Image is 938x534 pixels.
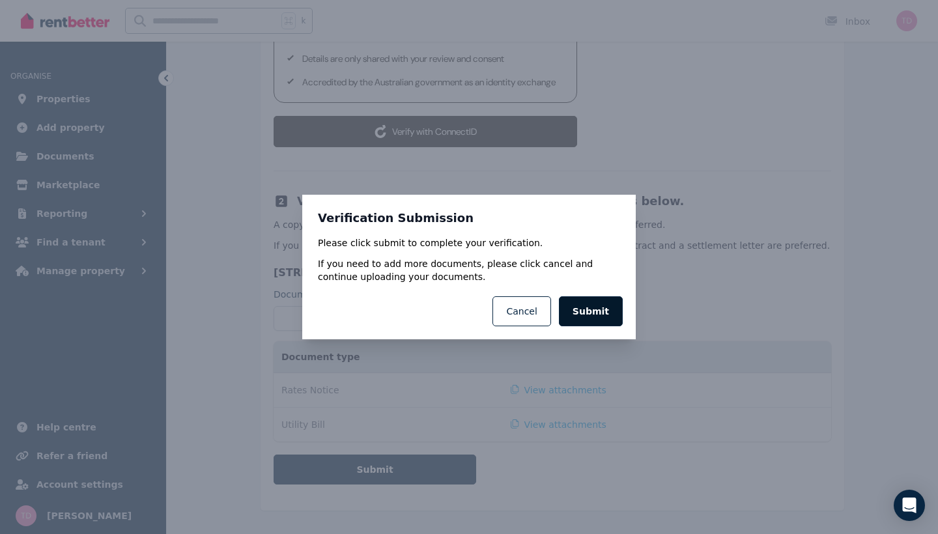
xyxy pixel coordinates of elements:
[492,296,550,326] button: Cancel
[318,257,620,283] p: If you need to add more documents, please click cancel and continue uploading your documents.
[318,210,620,226] h3: Verification Submission
[559,296,623,326] button: Submit
[894,490,925,521] div: Open Intercom Messenger
[318,236,620,249] p: Please click submit to complete your verification.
